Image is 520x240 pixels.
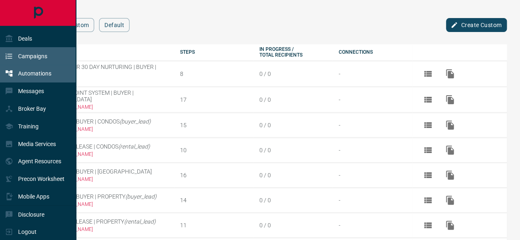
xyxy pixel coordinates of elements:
[440,190,460,210] button: Duplicate
[418,165,438,185] button: View Details
[124,218,156,225] em: (rental_lead)
[31,87,174,112] td: LEAD TOUCHPOINT SYSTEM | BUYER | [GEOGRAPHIC_DATA]
[253,187,333,213] td: 0 / 0
[180,96,253,103] div: 17
[180,122,253,128] div: 15
[31,187,174,213] td: HAPPY HOUR | BUYER | PROPERTY
[253,213,333,238] td: 0 / 0
[253,112,333,137] td: 0 / 0
[333,112,412,137] td: -
[180,147,253,153] div: 10
[440,64,460,84] button: Duplicate
[253,162,333,187] td: 0 / 0
[440,215,460,235] button: Duplicate
[333,137,412,162] td: -
[253,87,333,112] td: 0 / 0
[440,165,460,185] button: Duplicate
[440,115,460,135] button: Duplicate
[418,140,438,160] button: View Details
[31,44,174,61] th: Campaign
[418,90,438,110] button: View Details
[31,162,174,187] td: HAPPY HOUR | BUYER | [GEOGRAPHIC_DATA]
[180,222,253,229] div: 11
[440,90,460,110] button: Duplicate
[31,213,174,238] td: HAPPY HOUR | LEASE | PROPERTY
[31,137,174,162] td: HAPPY HOUR | LEASE | CONDOS
[333,162,412,187] td: -
[418,215,438,235] button: View Details
[118,143,150,150] em: (rental_lead)
[333,61,412,87] td: -
[253,137,333,162] td: 0 / 0
[253,61,333,87] td: 0 / 0
[31,61,174,87] td: GENERIC BUYER 30 DAY NURTURING | BUYER | CONDOS
[180,71,253,77] div: 8
[333,213,412,238] td: -
[333,44,412,61] th: Connections
[180,197,253,203] div: 14
[418,190,438,210] button: View Details
[37,126,174,132] div: Default - [DOMAIN_NAME]
[446,18,507,32] button: Create Custom
[37,151,174,157] div: Default - [DOMAIN_NAME]
[440,140,460,160] button: Duplicate
[333,187,412,213] td: -
[37,104,174,110] div: Default - [DOMAIN_NAME]
[37,201,174,207] div: Default - [DOMAIN_NAME]
[253,44,333,61] th: In Progress / Total Recipients
[418,115,438,135] button: View Details
[174,44,253,61] th: Steps
[99,18,129,32] button: Default
[31,112,174,137] td: HAPPY HOUR | BUYER | CONDOS
[333,87,412,112] td: -
[412,44,507,61] th: actions
[62,18,94,32] button: Custom
[180,172,253,178] div: 16
[37,226,174,232] div: Default - [DOMAIN_NAME]
[37,78,174,84] div: Default
[37,176,174,182] div: Default - [DOMAIN_NAME]
[125,193,157,200] em: (buyer_lead)
[418,64,438,84] button: View Details
[120,118,151,125] em: (buyer_lead)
